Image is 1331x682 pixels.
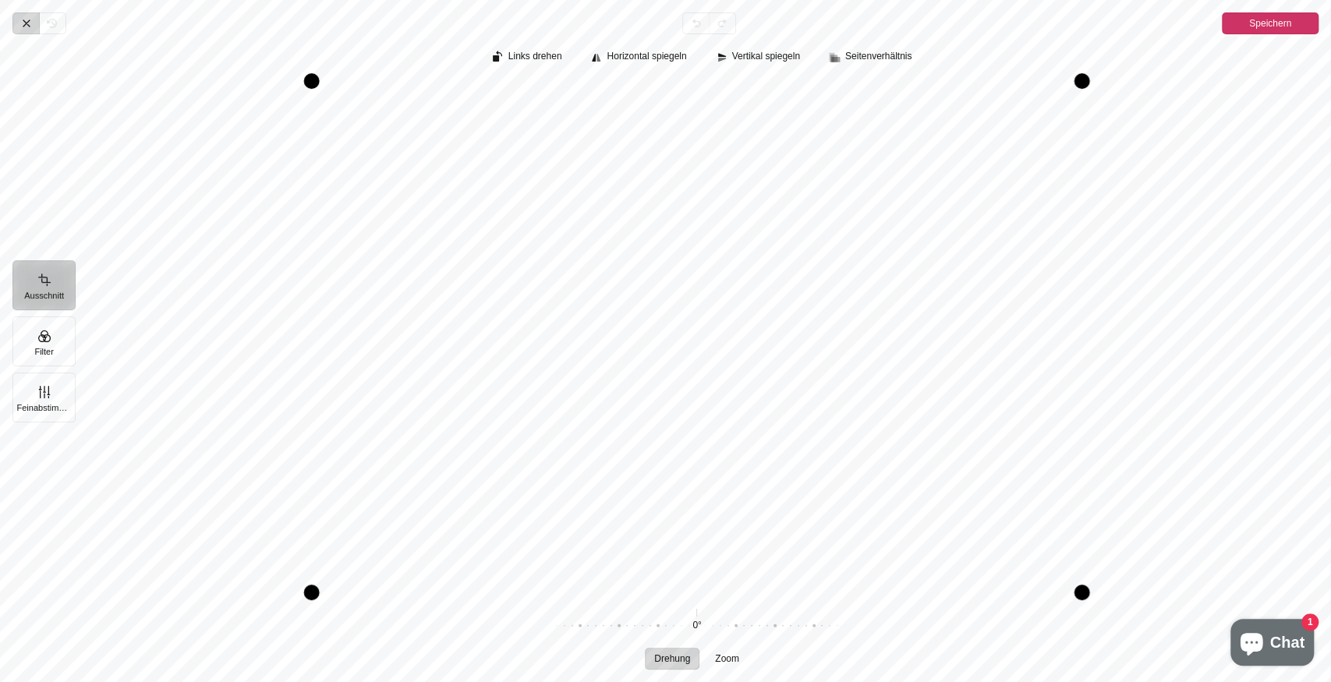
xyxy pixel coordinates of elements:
span: Seitenverhältnis [845,51,912,62]
span: Horizontal spiegeln [607,51,686,62]
span: Speichern [1249,14,1291,33]
button: Horizontal spiegeln [583,47,696,69]
span: Drehung [654,654,690,663]
span: Vertikal spiegeln [732,51,800,62]
button: Speichern [1222,12,1319,34]
button: Filter [12,316,76,366]
span: Zoom [715,654,739,663]
span: Links drehen [508,51,562,62]
button: Vertikal spiegeln [709,47,809,69]
button: Feinabstimmung [12,373,76,422]
div: Drag top [312,73,1082,89]
div: Drag left [304,81,320,592]
button: Seitenverhältnis [822,47,921,69]
button: Ausschnitt [12,260,76,310]
div: Ausschnitt [75,34,1331,682]
div: Drag bottom [312,585,1082,600]
div: Drag right [1074,81,1089,592]
button: Links drehen [485,47,572,69]
inbox-online-store-chat: Onlineshop-Chat von Shopify [1226,619,1319,670]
